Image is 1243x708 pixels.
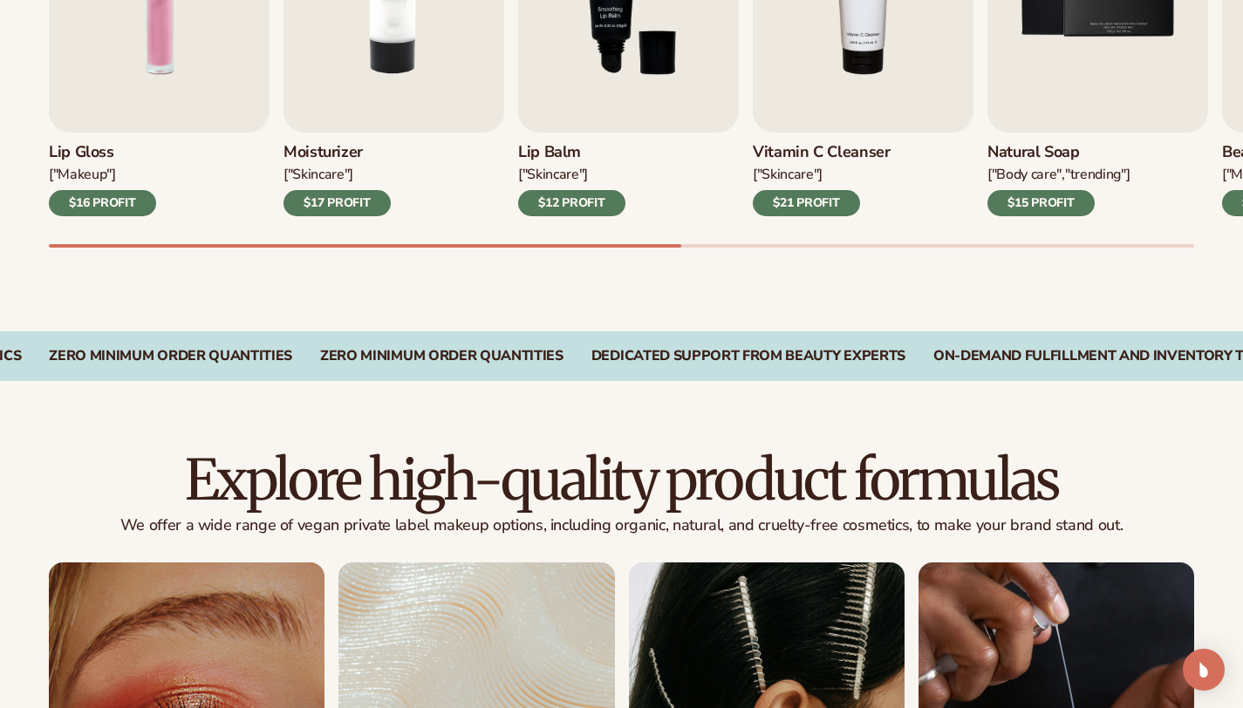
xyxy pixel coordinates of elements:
div: Open Intercom Messenger [1183,649,1225,691]
div: ["BODY Care","TRENDING"] [987,166,1130,184]
h3: Moisturizer [283,143,391,162]
h3: Natural Soap [987,143,1130,162]
div: ["Skincare"] [753,166,891,184]
div: Zero Minimum Order QuantitieS [49,348,292,364]
div: ["SKINCARE"] [518,166,625,184]
h2: Explore high-quality product formulas [49,451,1194,509]
div: $12 PROFIT [518,190,625,216]
div: ["SKINCARE"] [283,166,391,184]
div: $16 PROFIT [49,190,156,216]
div: Dedicated Support From Beauty Experts [591,348,905,364]
div: $15 PROFIT [987,190,1095,216]
div: $21 PROFIT [753,190,860,216]
div: ["MAKEUP"] [49,166,156,184]
div: Zero Minimum Order QuantitieS [320,348,563,364]
h3: Vitamin C Cleanser [753,143,891,162]
h3: Lip Balm [518,143,625,162]
h3: Lip Gloss [49,143,156,162]
p: We offer a wide range of vegan private label makeup options, including organic, natural, and crue... [49,516,1194,535]
div: $17 PROFIT [283,190,391,216]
